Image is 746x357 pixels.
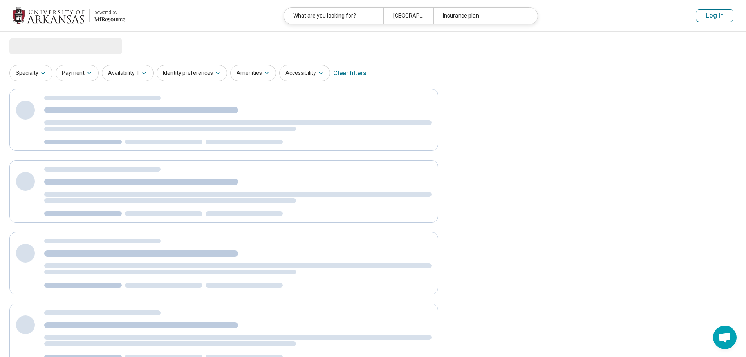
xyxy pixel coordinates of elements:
[13,6,85,25] img: University of Arkansas
[333,64,367,83] div: Clear filters
[102,65,154,81] button: Availability1
[230,65,276,81] button: Amenities
[157,65,227,81] button: Identity preferences
[279,65,330,81] button: Accessibility
[383,8,433,24] div: [GEOGRAPHIC_DATA], [GEOGRAPHIC_DATA] 72704
[433,8,533,24] div: Insurance plan
[9,38,75,54] span: Loading...
[136,69,139,77] span: 1
[56,65,99,81] button: Payment
[94,9,125,16] div: powered by
[13,6,125,25] a: University of Arkansaspowered by
[713,326,737,349] div: Open chat
[284,8,383,24] div: What are you looking for?
[9,65,52,81] button: Specialty
[696,9,733,22] button: Log In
